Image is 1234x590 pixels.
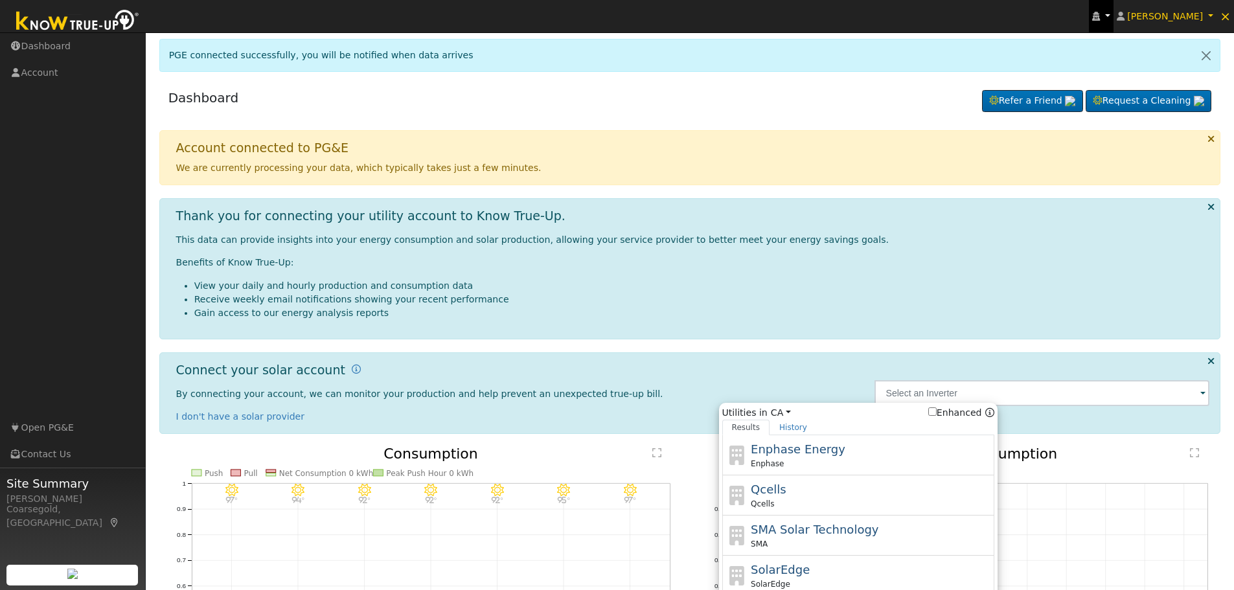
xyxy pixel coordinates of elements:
[714,531,724,538] text: 0.8
[194,279,1210,293] li: View your daily and hourly production and consumption data
[751,458,784,470] span: Enphase
[619,497,641,504] p: 97°
[751,442,845,456] span: Enphase Energy
[714,582,724,589] text: 0.6
[1065,96,1075,106] img: retrieve
[714,505,724,512] text: 0.9
[652,448,661,458] text: 
[176,363,345,378] h1: Connect your solar account
[6,475,139,492] span: Site Summary
[168,90,239,106] a: Dashboard
[225,484,238,497] i: 8/25 - MostlyClear
[553,497,575,504] p: 95°
[159,39,1221,72] div: PGE connected successfully, you will be notified when data arrives
[557,484,570,497] i: 8/30 - Clear
[1190,448,1199,458] text: 
[1127,11,1203,21] span: [PERSON_NAME]
[358,484,371,497] i: 8/27 - Clear
[176,234,889,245] span: This data can provide insights into your energy consumption and solar production, allowing your s...
[722,420,770,435] a: Results
[67,569,78,579] img: retrieve
[176,256,1210,269] p: Benefits of Know True-Up:
[176,141,348,155] h1: Account connected to PG&E
[880,446,1058,462] text: Annual Net Consumption
[1220,8,1231,24] span: ×
[771,406,791,420] a: CA
[182,480,186,487] text: 1
[10,7,146,36] img: Know True-Up
[279,469,373,478] text: Net Consumption 0 kWh
[386,469,474,478] text: Peak Push Hour 0 kWh
[714,557,724,564] text: 0.7
[286,497,309,504] p: 94°
[424,484,437,497] i: 8/28 - Clear
[383,446,478,462] text: Consumption
[194,293,1210,306] li: Receive weekly email notifications showing your recent performance
[109,517,120,528] a: Map
[1193,40,1220,71] a: Close
[751,578,790,590] span: SolarEdge
[176,389,663,399] span: By connecting your account, we can monitor your production and help prevent an unexpected true-up...
[176,163,542,173] span: We are currently processing your data, which typically takes just a few minutes.
[874,380,1210,406] input: Select an Inverter
[982,90,1083,112] a: Refer a Friend
[751,538,768,550] span: SMA
[353,497,376,504] p: 92°
[205,469,223,478] text: Push
[176,209,566,223] h1: Thank you for connecting your utility account to Know True-Up.
[624,484,637,497] i: 8/31 - Clear
[194,306,1210,320] li: Gain access to our energy analysis reports
[6,492,139,506] div: [PERSON_NAME]
[244,469,257,478] text: Pull
[177,531,186,538] text: 0.8
[1194,96,1204,106] img: retrieve
[177,582,186,589] text: 0.6
[6,503,139,530] div: Coarsegold, [GEOGRAPHIC_DATA]
[491,484,504,497] i: 8/29 - Clear
[751,563,810,576] span: SolarEdge
[751,498,774,510] span: Qcells
[928,406,982,420] label: Enhanced
[751,482,786,496] span: Qcells
[176,411,305,422] a: I don't have a solar provider
[1086,90,1211,112] a: Request a Cleaning
[751,523,878,536] span: SMA Solar Technology
[177,557,186,564] text: 0.7
[928,407,937,416] input: Enhanced
[220,497,243,504] p: 97°
[928,406,994,420] span: Show enhanced providers
[177,505,186,512] text: 0.9
[419,497,442,504] p: 92°
[770,420,817,435] a: History
[291,484,304,497] i: 8/26 - MostlyClear
[985,407,994,418] a: Enhanced Providers
[486,497,508,504] p: 92°
[722,406,994,420] span: Utilities in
